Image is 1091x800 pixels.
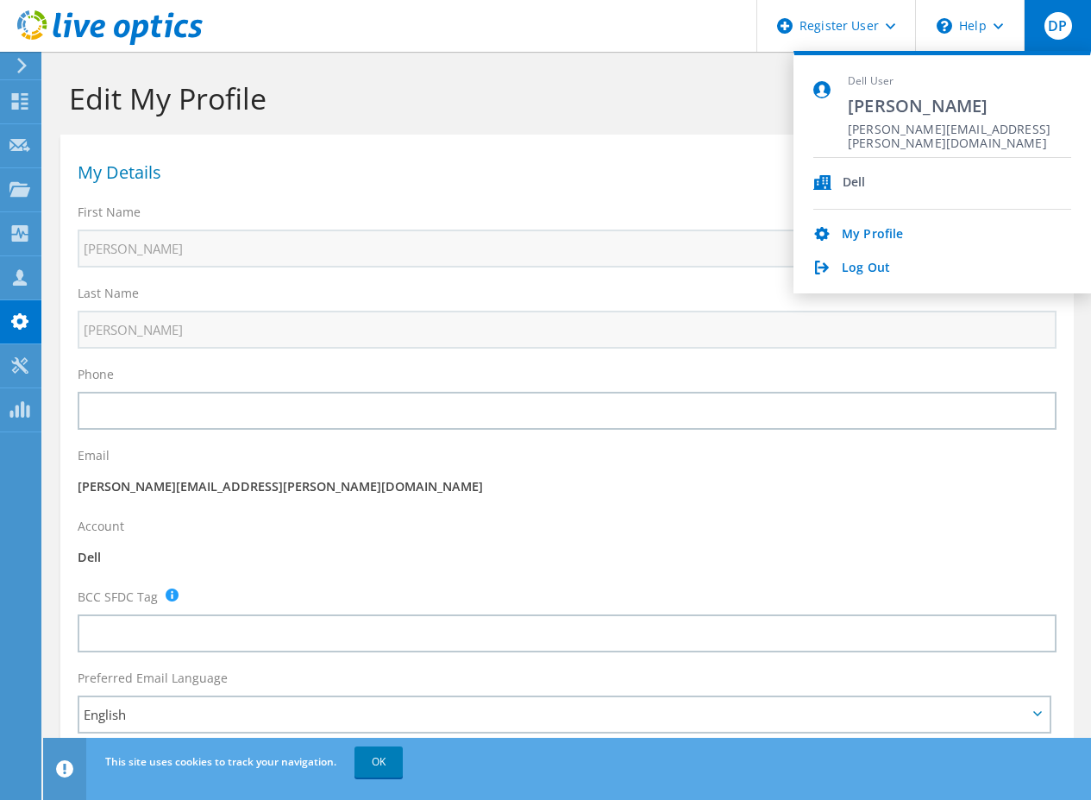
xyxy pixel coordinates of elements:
[848,74,1071,89] span: Dell User
[78,589,158,606] label: BCC SFDC Tag
[78,447,110,464] label: Email
[84,704,1027,725] span: English
[78,670,228,687] label: Preferred Email Language
[105,754,336,769] span: This site uses cookies to track your navigation.
[843,175,866,192] div: Dell
[78,285,139,302] label: Last Name
[78,548,1057,567] p: Dell
[1044,12,1072,40] span: DP
[78,164,1048,181] h1: My Details
[78,366,114,383] label: Phone
[78,477,1057,496] p: [PERSON_NAME][EMAIL_ADDRESS][PERSON_NAME][DOMAIN_NAME]
[78,518,124,535] label: Account
[69,80,1057,117] h1: Edit My Profile
[842,227,903,243] a: My Profile
[848,94,1071,117] span: [PERSON_NAME]
[848,123,1071,139] span: [PERSON_NAME][EMAIL_ADDRESS][PERSON_NAME][DOMAIN_NAME]
[842,261,890,277] a: Log Out
[78,204,141,221] label: First Name
[937,18,952,34] svg: \n
[354,746,403,778] a: OK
